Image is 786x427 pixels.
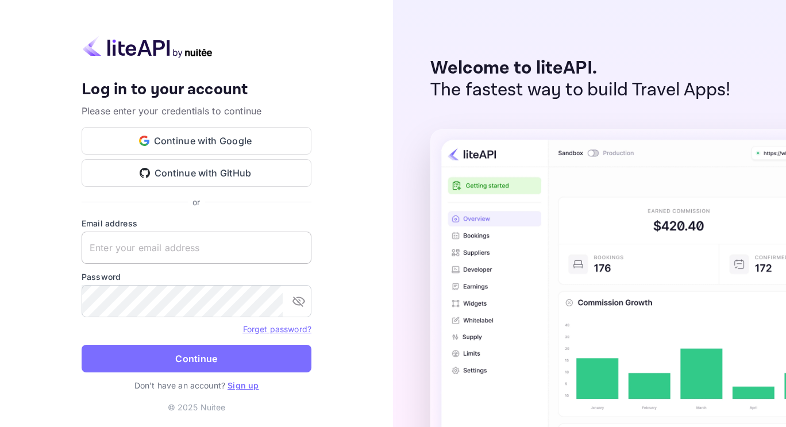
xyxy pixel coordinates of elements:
[82,127,311,155] button: Continue with Google
[228,380,259,390] a: Sign up
[82,80,311,100] h4: Log in to your account
[82,271,311,283] label: Password
[430,79,731,101] p: The fastest way to build Travel Apps!
[168,401,226,413] p: © 2025 Nuitee
[287,290,310,313] button: toggle password visibility
[82,159,311,187] button: Continue with GitHub
[82,232,311,264] input: Enter your email address
[243,323,311,334] a: Forget password?
[82,36,214,58] img: liteapi
[82,379,311,391] p: Don't have an account?
[82,104,311,118] p: Please enter your credentials to continue
[430,57,731,79] p: Welcome to liteAPI.
[192,196,200,208] p: or
[82,217,311,229] label: Email address
[243,324,311,334] a: Forget password?
[82,345,311,372] button: Continue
